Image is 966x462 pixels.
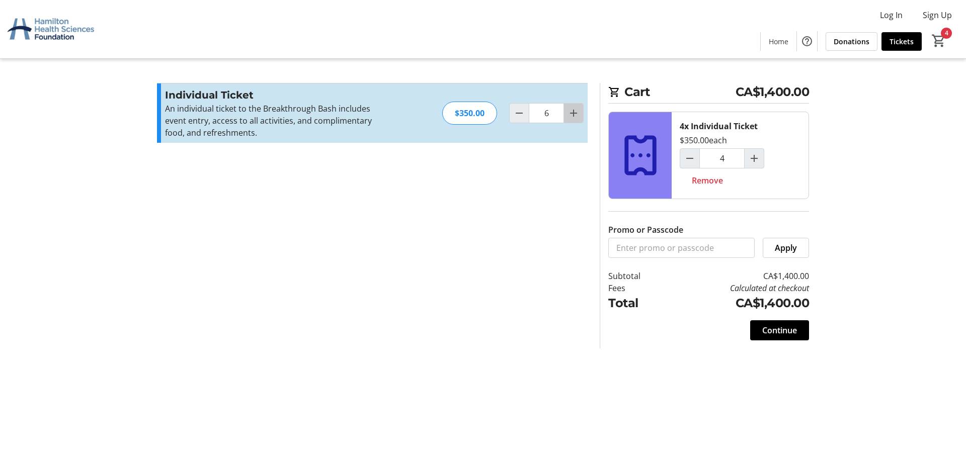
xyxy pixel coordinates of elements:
[667,282,809,294] td: Calculated at checkout
[667,270,809,282] td: CA$1,400.00
[699,148,745,168] input: Individual Ticket Quantity
[608,224,683,236] label: Promo or Passcode
[890,36,914,47] span: Tickets
[834,36,869,47] span: Donations
[564,104,583,123] button: Increment by one
[797,31,817,51] button: Help
[667,294,809,312] td: CA$1,400.00
[736,83,810,101] span: CA$1,400.00
[608,270,667,282] td: Subtotal
[608,238,755,258] input: Enter promo or passcode
[769,36,788,47] span: Home
[692,174,723,187] span: Remove
[775,242,797,254] span: Apply
[680,134,727,146] div: $350.00 each
[608,294,667,312] td: Total
[680,170,735,191] button: Remove
[930,32,948,50] button: Cart
[608,83,809,104] h2: Cart
[165,103,385,139] p: An individual ticket to the Breakthrough Bash includes event entry, access to all activities, and...
[608,282,667,294] td: Fees
[745,149,764,168] button: Increment by one
[880,9,903,21] span: Log In
[680,149,699,168] button: Decrement by one
[881,32,922,51] a: Tickets
[915,7,960,23] button: Sign Up
[761,32,796,51] a: Home
[529,103,564,123] input: Individual Ticket Quantity
[923,9,952,21] span: Sign Up
[510,104,529,123] button: Decrement by one
[442,102,497,125] div: $350.00
[872,7,911,23] button: Log In
[750,320,809,340] button: Continue
[826,32,877,51] a: Donations
[762,324,797,336] span: Continue
[680,120,758,132] div: 4x Individual Ticket
[6,4,96,54] img: Hamilton Health Sciences Foundation's Logo
[763,238,809,258] button: Apply
[165,87,385,103] h3: Individual Ticket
